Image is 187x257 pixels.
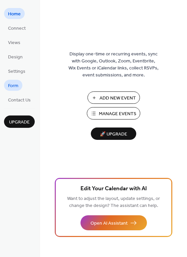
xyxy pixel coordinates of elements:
[80,184,147,194] span: Edit Your Calendar with AI
[4,80,22,91] a: Form
[8,68,25,75] span: Settings
[8,11,21,18] span: Home
[4,65,29,76] a: Settings
[4,37,24,48] a: Views
[4,8,25,19] a: Home
[4,51,27,62] a: Design
[90,220,128,227] span: Open AI Assistant
[8,25,26,32] span: Connect
[8,97,31,104] span: Contact Us
[87,91,140,104] button: Add New Event
[8,54,23,61] span: Design
[100,95,136,102] span: Add New Event
[67,194,160,210] span: Want to adjust the layout, update settings, or change the design? The assistant can help.
[8,82,18,89] span: Form
[95,130,132,139] span: 🚀 Upgrade
[87,107,140,119] button: Manage Events
[9,119,30,126] span: Upgrade
[91,127,136,140] button: 🚀 Upgrade
[4,94,35,105] a: Contact Us
[80,215,147,230] button: Open AI Assistant
[4,22,30,33] a: Connect
[68,51,159,79] span: Display one-time or recurring events, sync with Google, Outlook, Zoom, Eventbrite, Wix Events or ...
[8,39,20,46] span: Views
[99,110,136,117] span: Manage Events
[4,115,35,128] button: Upgrade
